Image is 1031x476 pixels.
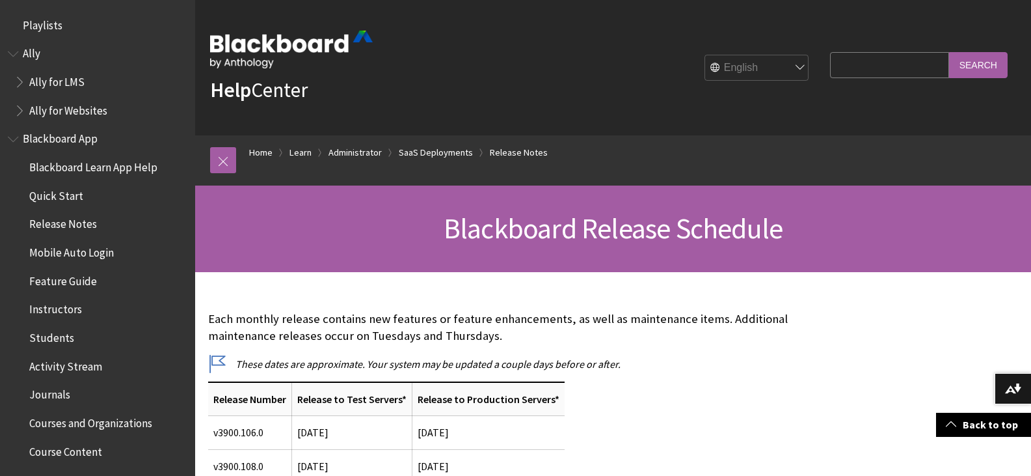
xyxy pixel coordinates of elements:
span: Blackboard Release Schedule [444,210,783,246]
nav: Book outline for Playlists [8,14,187,36]
th: Release to Production Servers* [412,382,565,416]
input: Search [949,52,1008,77]
span: Students [29,327,74,344]
a: Back to top [936,413,1031,437]
td: v3900.106.0 [208,416,292,449]
span: Release Notes [29,214,97,231]
span: Courses and Organizations [29,412,152,430]
p: These dates are approximate. Your system may be updated a couple days before or after. [208,357,825,371]
strong: Help [210,77,251,103]
span: Mobile Auto Login [29,242,114,259]
a: SaaS Deployments [399,145,473,161]
select: Site Language Selector [705,55,809,81]
a: Learn [289,145,312,161]
span: Blackboard Learn App Help [29,156,157,174]
span: Activity Stream [29,356,102,373]
th: Release Number [208,382,292,416]
span: Quick Start [29,185,83,203]
a: Home [249,145,273,161]
span: Blackboard App [23,128,98,146]
th: Release to Test Servers* [292,382,412,416]
span: Ally [23,43,40,61]
img: Blackboard by Anthology [210,31,373,68]
p: Each monthly release contains new features or feature enhancements, as well as maintenance items.... [208,311,825,344]
td: [DATE] [292,416,412,449]
span: Feature Guide [29,270,97,288]
a: Administrator [328,145,382,161]
nav: Book outline for Anthology Ally Help [8,43,187,122]
a: Release Notes [490,145,548,161]
span: Ally for Websites [29,100,107,117]
span: Journals [29,384,70,402]
a: HelpCenter [210,77,308,103]
span: Course Content [29,441,102,458]
span: Ally for LMS [29,71,85,89]
span: Playlists [23,14,62,32]
td: [DATE] [412,416,565,449]
span: Instructors [29,299,82,316]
